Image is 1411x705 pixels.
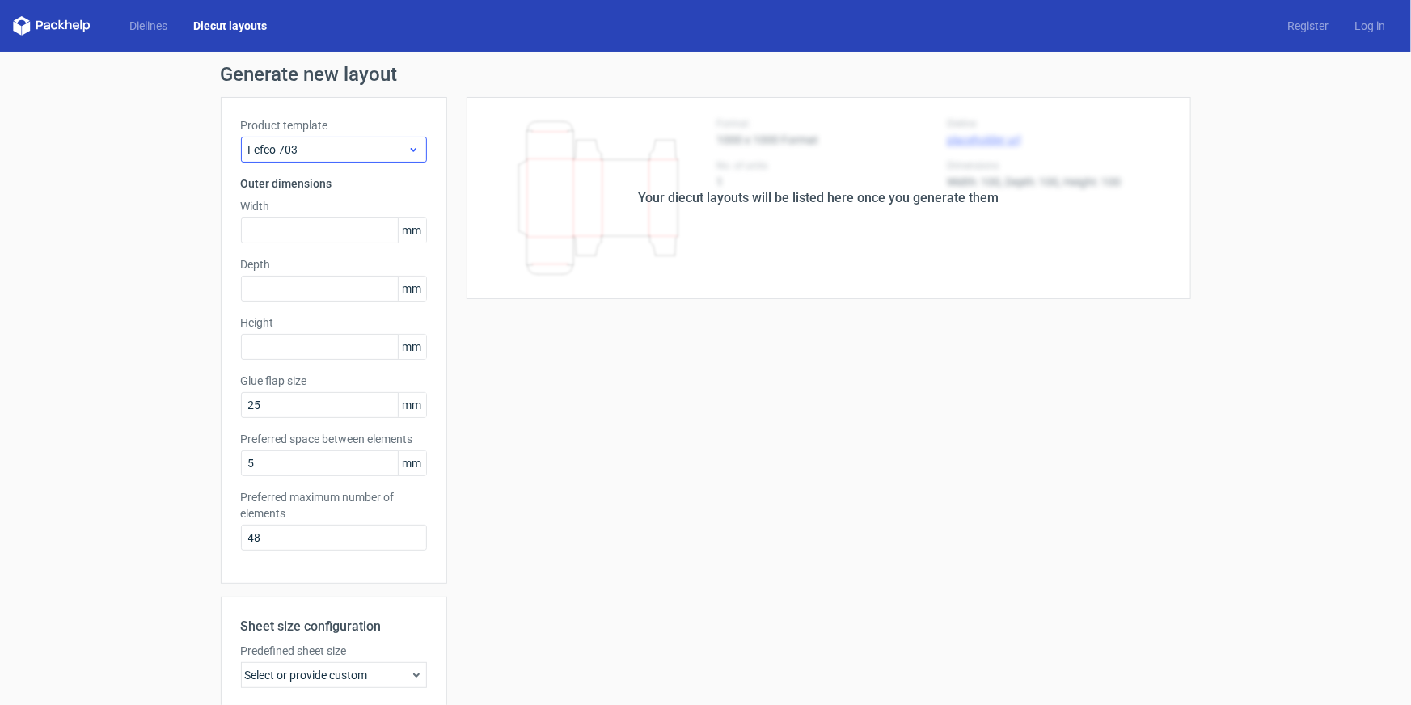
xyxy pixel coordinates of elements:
span: mm [398,393,426,417]
label: Width [241,198,427,214]
h3: Outer dimensions [241,175,427,192]
a: Dielines [116,18,180,34]
a: Log in [1341,18,1398,34]
div: Select or provide custom [241,662,427,688]
label: Preferred maximum number of elements [241,489,427,521]
label: Product template [241,117,427,133]
label: Predefined sheet size [241,643,427,659]
h1: Generate new layout [221,65,1191,84]
span: mm [398,451,426,475]
a: Register [1274,18,1341,34]
label: Glue flap size [241,373,427,389]
label: Depth [241,256,427,272]
div: Your diecut layouts will be listed here once you generate them [639,188,999,208]
span: mm [398,335,426,359]
a: Diecut layouts [180,18,280,34]
label: Height [241,315,427,331]
span: mm [398,218,426,243]
label: Preferred space between elements [241,431,427,447]
h2: Sheet size configuration [241,617,427,636]
span: Fefco 703 [248,141,408,158]
span: mm [398,277,426,301]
